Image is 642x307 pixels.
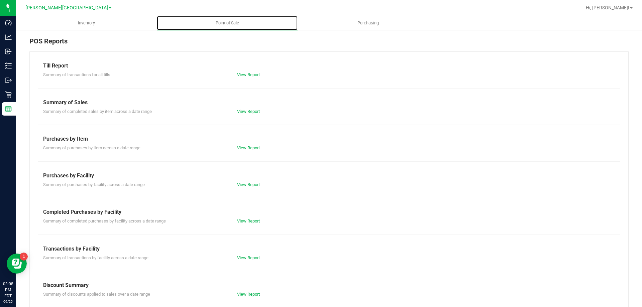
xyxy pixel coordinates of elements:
[43,72,110,77] span: Summary of transactions for all tills
[5,34,12,40] inline-svg: Analytics
[237,255,260,260] a: View Report
[207,20,248,26] span: Point of Sale
[43,245,615,253] div: Transactions by Facility
[5,62,12,69] inline-svg: Inventory
[7,254,27,274] iframe: Resource center
[43,281,615,289] div: Discount Summary
[237,292,260,297] a: View Report
[43,62,615,70] div: Till Report
[5,48,12,55] inline-svg: Inbound
[237,218,260,223] a: View Report
[43,255,148,260] span: Summary of transactions by facility across a date range
[586,5,629,10] span: Hi, [PERSON_NAME]!
[43,182,145,187] span: Summary of purchases by facility across a date range
[5,91,12,98] inline-svg: Retail
[237,182,260,187] a: View Report
[43,145,140,150] span: Summary of purchases by item across a date range
[348,20,388,26] span: Purchasing
[16,16,157,30] a: Inventory
[29,36,629,51] div: POS Reports
[3,281,13,299] p: 03:08 PM EDT
[20,253,28,261] iframe: Resource center unread badge
[5,19,12,26] inline-svg: Dashboard
[25,5,108,11] span: [PERSON_NAME][GEOGRAPHIC_DATA]
[237,72,260,77] a: View Report
[43,218,166,223] span: Summary of completed purchases by facility across a date range
[43,292,150,297] span: Summary of discounts applied to sales over a date range
[5,106,12,112] inline-svg: Reports
[43,109,152,114] span: Summary of completed sales by item across a date range
[298,16,438,30] a: Purchasing
[69,20,104,26] span: Inventory
[157,16,298,30] a: Point of Sale
[43,208,615,216] div: Completed Purchases by Facility
[237,109,260,114] a: View Report
[3,299,13,304] p: 09/25
[43,99,615,107] div: Summary of Sales
[5,77,12,84] inline-svg: Outbound
[43,172,615,180] div: Purchases by Facility
[43,135,615,143] div: Purchases by Item
[237,145,260,150] a: View Report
